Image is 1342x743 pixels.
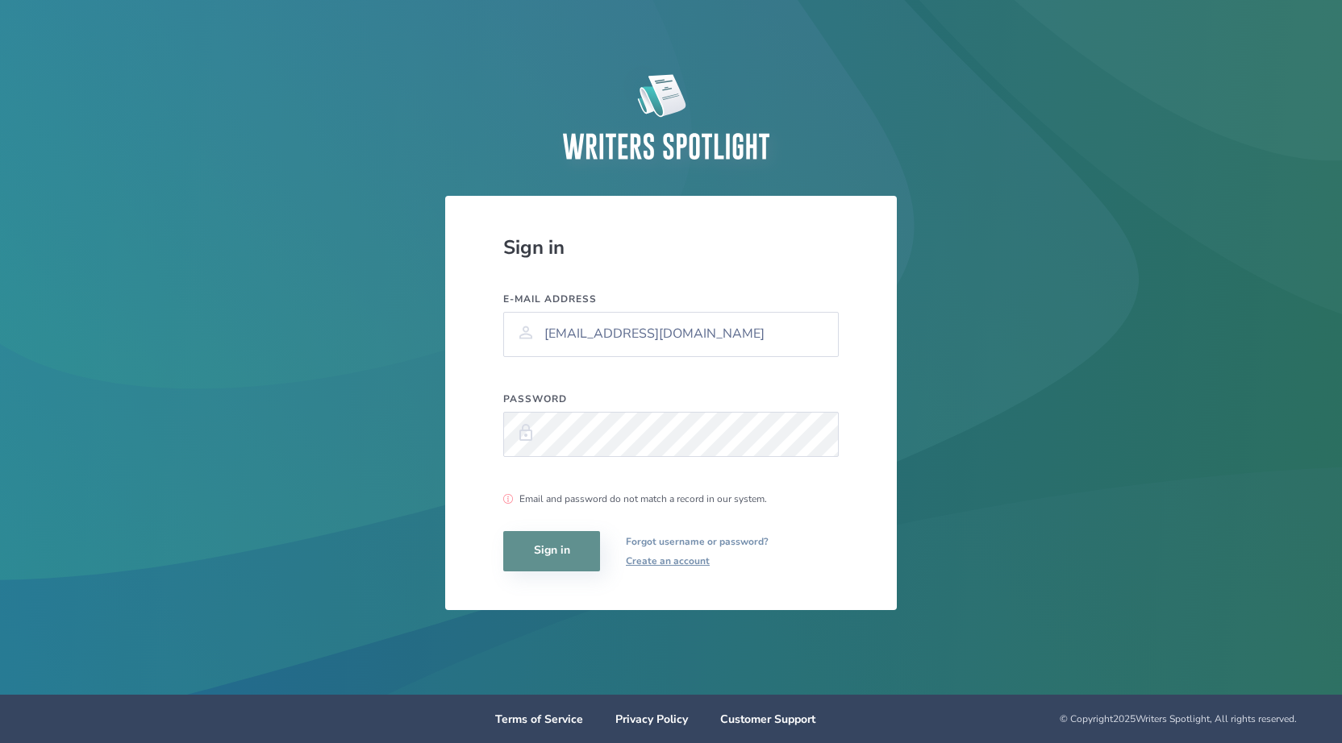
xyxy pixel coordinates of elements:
a: Customer Support [720,712,815,727]
label: E-mail address [503,293,839,305]
button: Sign in [503,531,600,571]
a: Terms of Service [495,712,583,727]
label: Email and password do not match a record in our system. [503,492,839,505]
div: © Copyright 2025 Writers Spotlight, All rights reserved. [869,712,1297,725]
div: Sign in [503,235,839,260]
a: Privacy Policy [615,712,688,727]
a: Forgot username or password? [626,532,769,551]
input: example@domain.com [503,312,839,357]
label: Password [503,392,839,405]
a: Create an account [626,551,769,571]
